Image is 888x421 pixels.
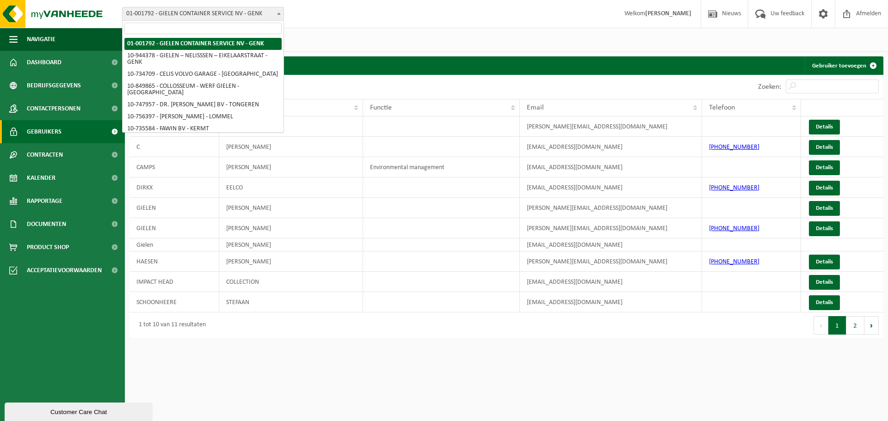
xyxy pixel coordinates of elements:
a: [PHONE_NUMBER] [709,258,759,265]
a: Details [809,120,840,134]
li: 10-756397 - [PERSON_NAME] - LOMMEL [124,111,282,123]
td: CAMPS [129,157,219,177]
span: 01-001792 - GIELEN CONTAINER SERVICE NV - GENK [122,7,284,21]
td: [PERSON_NAME][EMAIL_ADDRESS][DOMAIN_NAME] [520,218,703,238]
li: 01-001792 - GIELEN CONTAINER SERVICE NV - GENK [124,38,282,50]
span: Navigatie [27,28,55,51]
strong: [PERSON_NAME] [645,10,691,17]
span: Telefoon [709,104,735,111]
td: [PERSON_NAME] [219,198,363,218]
button: 2 [846,316,864,335]
iframe: chat widget [5,401,154,421]
button: Previous [814,316,828,335]
span: Product Shop [27,236,69,259]
a: Details [809,160,840,175]
td: [PERSON_NAME] [219,238,363,251]
td: [PERSON_NAME] [219,218,363,238]
td: STEFAAN [219,292,363,312]
li: 10-849865 - COLLOSSEUM - WERF GIELEN - [GEOGRAPHIC_DATA] [124,80,282,99]
td: EELCO [219,177,363,198]
td: [EMAIL_ADDRESS][DOMAIN_NAME] [520,177,703,198]
td: HAESEN [129,251,219,272]
td: [EMAIL_ADDRESS][DOMAIN_NAME] [520,292,703,312]
span: 01-001792 - GIELEN CONTAINER SERVICE NV - GENK [123,7,284,20]
span: Rapportage [27,189,62,213]
span: Kalender [27,166,55,189]
span: Functie [370,104,392,111]
span: Documenten [27,213,66,236]
span: Gebruikers [27,120,62,143]
span: Bedrijfsgegevens [27,74,81,97]
td: GIELEN [129,198,219,218]
td: [EMAIL_ADDRESS][DOMAIN_NAME] [520,272,703,292]
a: [PHONE_NUMBER] [709,144,759,151]
td: [EMAIL_ADDRESS][DOMAIN_NAME] [520,238,703,251]
td: [PERSON_NAME]. [219,116,363,137]
td: C [129,137,219,157]
a: Details [809,295,840,310]
span: Contracten [27,143,63,166]
label: Zoeken: [758,83,781,91]
a: Details [809,221,840,236]
td: [EMAIL_ADDRESS][DOMAIN_NAME] [520,137,703,157]
span: Acceptatievoorwaarden [27,259,102,282]
li: 10-734709 - CELIS VOLVO GARAGE - [GEOGRAPHIC_DATA] [124,68,282,80]
a: Details [809,181,840,195]
td: [PERSON_NAME] [219,251,363,272]
a: Details [809,140,840,155]
a: [PHONE_NUMBER] [709,225,759,232]
td: [PERSON_NAME][EMAIL_ADDRESS][DOMAIN_NAME] [520,116,703,137]
a: [PHONE_NUMBER] [709,184,759,191]
td: SCHOONHEERE [129,292,219,312]
button: Next [864,316,879,335]
td: DIRKX [129,177,219,198]
span: Contactpersonen [27,97,80,120]
td: Gielen [129,238,219,251]
td: IMPACT HEAD [129,272,219,292]
td: [PERSON_NAME][EMAIL_ADDRESS][DOMAIN_NAME] [520,251,703,272]
a: Gebruiker toevoegen [805,56,882,75]
li: 10-735584 - FAWIN BV - KERMT [124,123,282,135]
span: Email [527,104,544,111]
td: Environmental management [363,157,519,177]
button: 1 [828,316,846,335]
td: [PERSON_NAME][EMAIL_ADDRESS][DOMAIN_NAME] [520,198,703,218]
div: 1 tot 10 van 11 resultaten [134,317,206,334]
td: [EMAIL_ADDRESS][DOMAIN_NAME] [520,157,703,177]
a: Details [809,275,840,290]
td: GIELEN [129,218,219,238]
a: Details [809,255,840,269]
span: Dashboard [27,51,62,74]
li: 10-944378 - GIELEN – NELISSSEN – EIKELAARSTRAAT - GENK [124,50,282,68]
li: 10-747957 - DR. [PERSON_NAME] BV - TONGEREN [124,99,282,111]
a: Details [809,201,840,216]
td: [PERSON_NAME] [219,157,363,177]
td: [PERSON_NAME] [219,137,363,157]
td: COLLECTION [219,272,363,292]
